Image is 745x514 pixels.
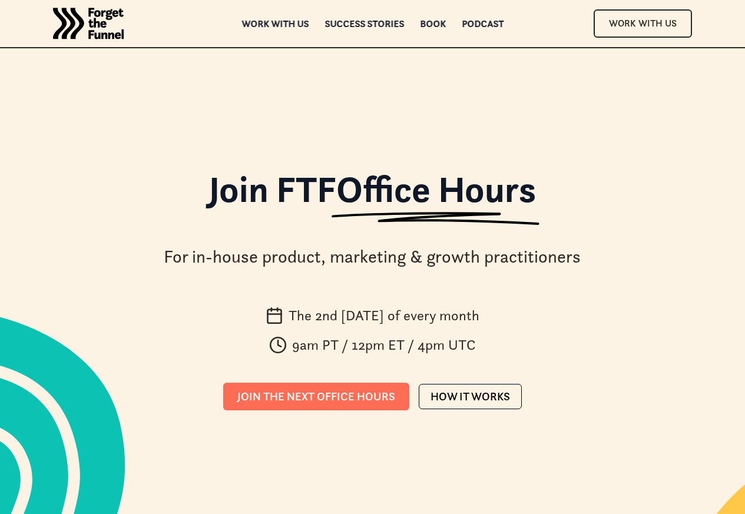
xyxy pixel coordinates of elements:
div: How it works [431,390,510,403]
a: How it works [419,384,522,409]
span: Office Hours [336,166,536,212]
div: Join the next office Hours [237,390,395,403]
div: 9am PT / 12pm ET / 4pm UTC [292,340,476,350]
a: Success Stories [325,19,404,28]
a: Work with us [241,19,309,28]
a: Book [420,19,446,28]
h1: Join FTF [208,171,536,219]
a: Join the next office Hours [223,383,409,410]
div: The 2nd [DATE] of every month [289,311,479,320]
div: For in-house product, marketing & growth practitioners [164,245,581,269]
a: Podcast [462,19,504,28]
a: Work With Us [594,9,692,37]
